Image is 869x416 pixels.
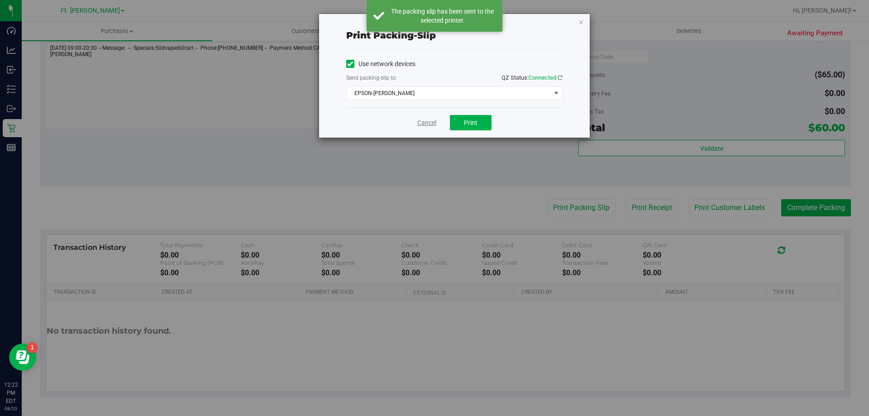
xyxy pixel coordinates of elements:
iframe: Resource center [9,344,36,371]
span: EPSON-[PERSON_NAME] [347,87,551,100]
label: Send packing-slip to: [346,74,397,82]
span: Connected [529,74,556,81]
iframe: Resource center unread badge [27,342,38,353]
span: select [550,87,562,100]
label: Use network devices [346,59,415,69]
span: Print packing-slip [346,30,436,41]
a: Cancel [417,118,436,128]
span: QZ Status: [501,74,563,81]
span: Print [464,119,477,126]
div: The packing slip has been sent to the selected printer. [389,7,496,25]
button: Print [450,115,492,130]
